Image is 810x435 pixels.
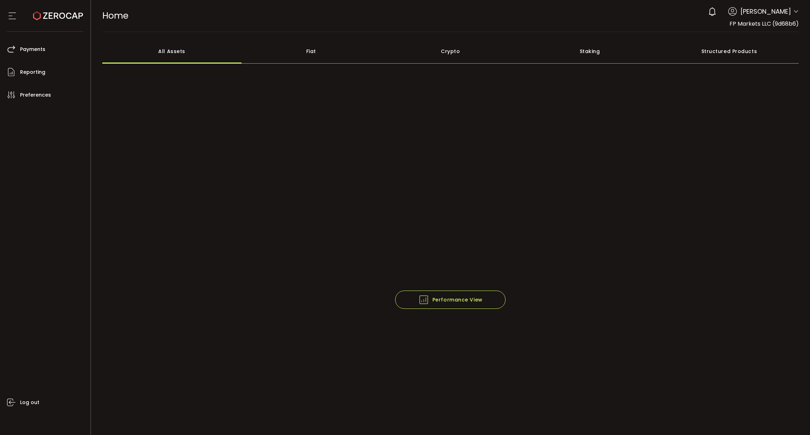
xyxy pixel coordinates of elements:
[20,44,45,54] span: Payments
[520,39,659,64] div: Staking
[102,9,128,22] span: Home
[20,90,51,100] span: Preferences
[102,39,242,64] div: All Assets
[660,39,799,64] div: Structured Products
[729,20,799,28] span: FP Markets LLC (9d68b6)
[395,291,506,309] button: Performance View
[418,294,483,305] span: Performance View
[740,7,791,16] span: [PERSON_NAME]
[381,39,520,64] div: Crypto
[20,397,39,408] span: Log out
[20,67,45,77] span: Reporting
[242,39,381,64] div: Fiat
